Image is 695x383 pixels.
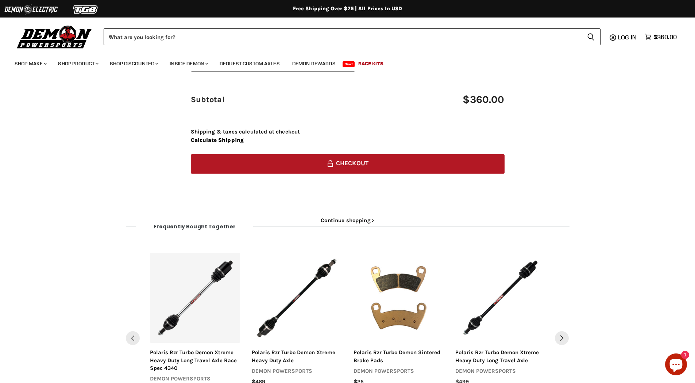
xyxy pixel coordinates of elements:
[56,5,640,12] div: Free Shipping Over $75 | All Prices In USD
[455,253,545,343] a: Polaris RZR Turbo Demon Xtreme Heavy Duty Long Travel AxlePolaris RZR Turbo Demon Xtreme Heavy Du...
[252,253,342,343] a: Polaris RZR Turbo Demon Xtreme Heavy Duty AxlePolaris RZR Turbo Demon Xtreme Heavy Duty AxleSelec...
[164,56,213,71] a: Inside Demon
[9,53,675,71] ul: Main menu
[191,187,505,203] iframe: PayPal-paypal
[343,61,355,67] span: New!
[136,224,254,229] span: Frequently bought together
[354,253,444,343] a: Polaris RZR Turbo Demon Sintered Brake PadsPolaris RZR Turbo Demon Sintered Brake PadsSelect options
[252,349,342,364] div: polaris rzr turbo demon xtreme heavy duty axle
[150,253,240,343] img: Polaris RZR Turbo Demon Xtreme Heavy Duty Long Travel Axle Race Spec 4340
[332,94,504,105] span: $360.00
[104,56,163,71] a: Shop Discounted
[15,24,94,50] img: Demon Powersports
[214,56,285,71] a: Request Custom Axles
[104,28,581,45] input: When autocomplete results are available use up and down arrows to review and enter to select
[615,34,641,40] a: Log in
[9,56,51,71] a: Shop Make
[653,34,677,40] span: $360.00
[663,353,689,377] inbox-online-store-chat: Shopify online store chat
[191,128,505,145] div: Shipping & taxes calculated at checkout
[4,3,58,16] img: Demon Electric Logo 2
[191,94,332,105] span: Subtotal
[455,367,545,375] div: demon powersports
[252,367,342,375] div: demon powersports
[191,217,505,224] a: Continue shopping
[353,56,389,71] a: Race Kits
[126,331,140,345] button: Pervious
[150,375,240,383] div: demon powersports
[58,3,113,16] img: TGB Logo 2
[555,331,569,345] button: Next
[191,136,244,144] button: Calculate Shipping
[455,349,545,364] div: polaris rzr turbo demon xtreme heavy duty long travel axle
[53,56,103,71] a: Shop Product
[104,28,601,45] form: Product
[354,349,444,364] div: polaris rzr turbo demon sintered brake pads
[191,154,505,174] button: Checkout
[641,32,680,42] a: $360.00
[150,349,240,372] div: polaris rzr turbo demon xtreme heavy duty long travel axle race spec 4340
[618,34,637,41] span: Log in
[354,367,444,375] div: demon powersports
[581,28,601,45] button: Search
[287,56,341,71] a: Demon Rewards
[150,253,240,343] a: Polaris RZR Turbo Demon Xtreme Heavy Duty Long Travel Axle Race Spec 4340Select options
